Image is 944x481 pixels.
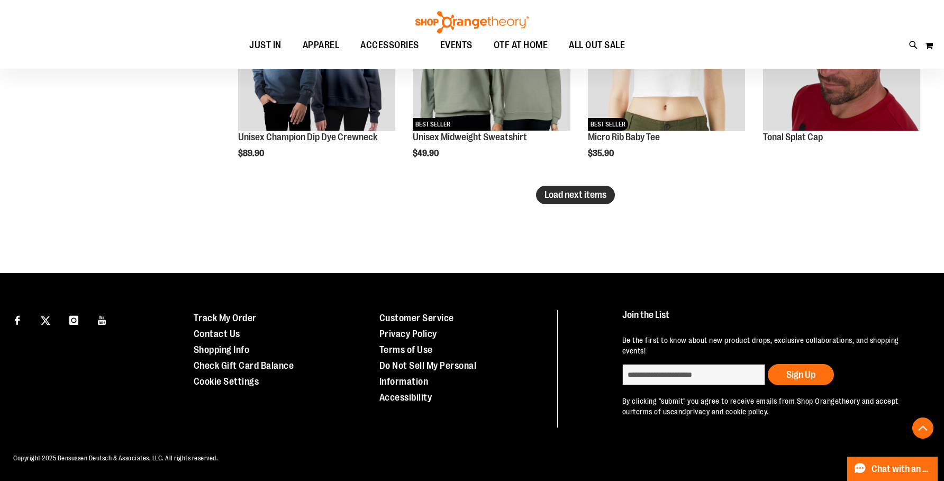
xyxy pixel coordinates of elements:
span: JUST IN [249,33,282,57]
a: Check Gift Card Balance [194,360,294,371]
button: Chat with an Expert [847,457,938,481]
a: Unisex Champion Dip Dye Crewneck [238,132,377,142]
a: Shopping Info [194,344,250,355]
a: Accessibility [379,392,432,403]
a: Visit our Youtube page [93,310,112,329]
a: Do Not Sell My Personal Information [379,360,477,387]
span: APPAREL [303,33,340,57]
p: Be the first to know about new product drops, exclusive collaborations, and shopping events! [622,335,921,356]
a: terms of use [633,407,674,416]
span: ACCESSORIES [360,33,419,57]
span: BEST SELLER [588,118,628,131]
input: enter email [622,364,765,385]
a: privacy and cookie policy. [686,407,769,416]
a: Contact Us [194,329,240,339]
span: $35.90 [588,149,615,158]
a: Track My Order [194,313,257,323]
span: Copyright 2025 Bensussen Deutsch & Associates, LLC. All rights reserved. [13,455,218,462]
span: EVENTS [440,33,473,57]
a: Terms of Use [379,344,433,355]
a: Cookie Settings [194,376,259,387]
a: Tonal Splat Cap [763,132,823,142]
span: Load next items [544,189,606,200]
a: Visit our Instagram page [65,310,83,329]
h4: Join the List [622,310,921,330]
button: Back To Top [912,418,933,439]
button: Load next items [536,186,615,204]
span: $89.90 [238,149,266,158]
a: Customer Service [379,313,454,323]
a: Visit our X page [37,310,55,329]
a: Unisex Midweight Sweatshirt [413,132,527,142]
p: By clicking "submit" you agree to receive emails from Shop Orangetheory and accept our and [622,396,921,417]
a: Visit our Facebook page [8,310,26,329]
span: $49.90 [413,149,440,158]
span: Chat with an Expert [872,464,931,474]
img: Twitter [41,316,50,325]
span: OTF AT HOME [494,33,548,57]
span: ALL OUT SALE [569,33,625,57]
button: Sign Up [768,364,834,385]
img: Shop Orangetheory [414,11,530,33]
a: Privacy Policy [379,329,437,339]
span: BEST SELLER [413,118,453,131]
a: Micro Rib Baby Tee [588,132,660,142]
span: Sign Up [786,369,815,380]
